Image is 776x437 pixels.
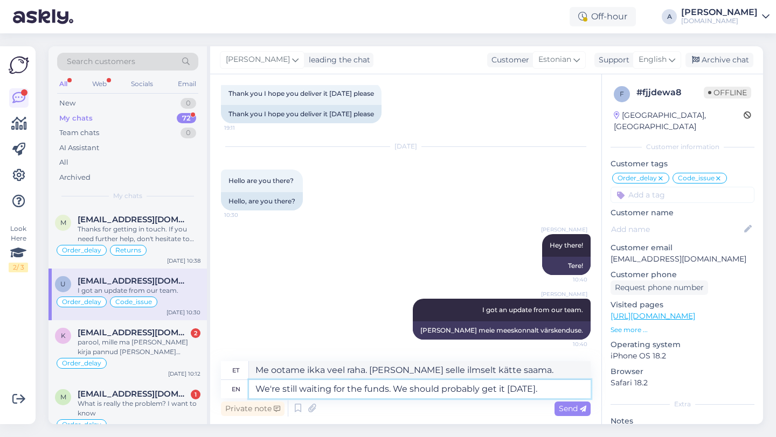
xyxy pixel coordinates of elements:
span: kostner08@gmail.com [78,328,190,337]
div: Support [594,54,629,66]
span: [PERSON_NAME] [226,54,290,66]
div: I got an update from our team. [78,286,200,295]
span: I got an update from our team. [482,306,583,314]
p: Safari 18.2 [611,377,754,389]
div: Off-hour [570,7,636,26]
div: leading the chat [304,54,370,66]
div: Team chats [59,128,99,138]
span: My chats [113,191,142,201]
div: [DATE] 10:38 [167,257,200,265]
span: Send [559,404,586,413]
textarea: Me ootame ikka veel raha. [PERSON_NAME] selle ilmselt kätte saama. [249,361,591,379]
div: [DATE] 10:12 [168,370,200,378]
span: 10:40 [547,340,587,348]
p: [EMAIL_ADDRESS][DOMAIN_NAME] [611,253,754,265]
span: u [60,280,66,288]
input: Add name [611,223,742,235]
div: [DATE] [221,142,591,151]
div: My chats [59,113,93,124]
div: [PERSON_NAME] [681,8,758,17]
div: 2 [191,328,200,338]
span: Order_delay [62,299,101,305]
a: [URL][DOMAIN_NAME] [611,311,695,321]
div: [DOMAIN_NAME] [681,17,758,25]
div: AI Assistant [59,143,99,153]
div: 0 [181,128,196,138]
div: 2 / 3 [9,263,28,272]
span: 10:30 [224,211,265,219]
div: Look Here [9,224,28,272]
div: parool, mille ma [PERSON_NAME] kirja pannud [PERSON_NAME] ligipääsu [PERSON_NAME] ma üritan paroo... [78,337,200,357]
span: [PERSON_NAME] [541,225,587,234]
span: Search customers [67,56,135,67]
div: Thanks for getting in touch. If you need further help, don't hesitate to contact us again. Have a... [78,224,200,244]
div: Web [90,77,109,91]
span: f [620,90,624,98]
input: Add a tag [611,187,754,203]
a: [PERSON_NAME][DOMAIN_NAME] [681,8,770,25]
div: Archive chat [685,53,753,67]
div: # fjjdewa8 [636,86,704,99]
div: Email [176,77,198,91]
span: [PERSON_NAME] [541,290,587,298]
p: Visited pages [611,299,754,311]
div: Tere! [542,257,591,275]
span: Offline [704,87,751,98]
span: uleesment@gmail.com [78,276,190,286]
div: Thank you I hope you deliver it [DATE] please [221,105,382,123]
div: All [59,157,68,168]
span: Thank you I hope you deliver it [DATE] please [228,89,374,97]
img: Askly Logo [9,55,29,75]
div: Hello, are you there? [221,192,303,210]
span: m [60,393,66,401]
div: [GEOGRAPHIC_DATA], [GEOGRAPHIC_DATA] [614,110,744,132]
span: Returns [115,247,141,253]
span: magonezxz@inbox.lv [78,215,190,224]
div: 72 [177,113,196,124]
span: Order_delay [62,247,101,253]
div: [DATE] 10:30 [167,308,200,316]
div: Request phone number [611,280,708,295]
p: Browser [611,366,754,377]
span: Order_delay [62,360,101,366]
span: 10:40 [547,276,587,284]
span: Estonian [538,54,571,66]
div: All [57,77,70,91]
p: Customer email [611,242,754,253]
div: Socials [129,77,155,91]
span: k [61,332,66,340]
div: et [232,361,239,379]
div: en [232,380,240,398]
div: New [59,98,75,109]
textarea: We're still waiting for the funds. We should probably get it [DATE] [249,380,591,398]
div: Archived [59,172,91,183]
p: Notes [611,415,754,427]
div: Private note [221,401,285,416]
span: 19:11 [224,124,265,132]
div: What is really the problem? I want to know [78,399,200,418]
div: 1 [191,390,200,399]
p: Customer name [611,207,754,219]
p: Customer tags [611,158,754,170]
span: English [639,54,667,66]
span: Code_issue [115,299,152,305]
div: Customer information [611,142,754,152]
span: Hey there! [550,241,583,249]
span: m [60,219,66,227]
p: Operating system [611,339,754,350]
div: 0 [181,98,196,109]
span: Hello are you there? [228,177,294,185]
p: See more ... [611,325,754,335]
div: A [662,9,677,24]
p: iPhone OS 18.2 [611,350,754,362]
span: Order_delay [62,421,101,428]
span: Order_delay [618,175,657,181]
p: Customer phone [611,269,754,280]
div: Customer [487,54,529,66]
div: Extra [611,399,754,409]
div: [PERSON_NAME] meie meeskonnalt värskenduse. [413,321,591,340]
span: Code_issue [678,175,715,181]
span: malthenoah101@gmail.com [78,389,190,399]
